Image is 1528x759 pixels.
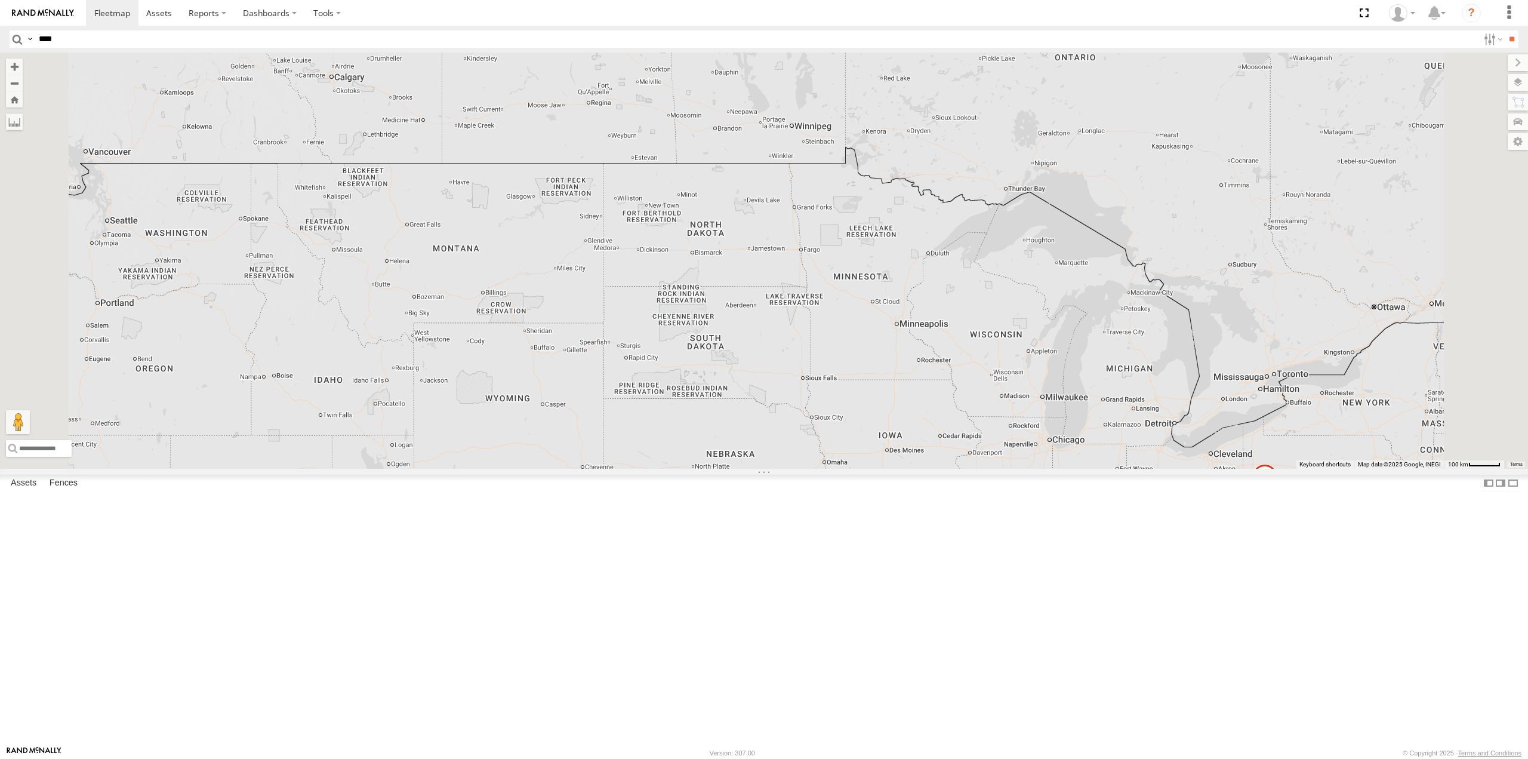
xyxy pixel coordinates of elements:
label: Assets [5,475,42,492]
button: Zoom in [6,59,23,75]
button: Drag Pegman onto the map to open Street View [6,410,30,434]
div: Version: 307.00 [710,749,755,757]
label: Map Settings [1508,133,1528,150]
a: Terms (opens in new tab) [1510,462,1523,466]
label: Dock Summary Table to the Right [1495,475,1507,492]
button: Keyboard shortcuts [1299,460,1351,469]
span: 100 km [1448,461,1468,468]
div: © Copyright 2025 - [1403,749,1521,757]
a: Visit our Website [7,747,61,759]
div: Dispatch [1385,4,1419,22]
label: Search Filter Options [1479,30,1505,48]
label: Fences [44,475,84,492]
a: Terms and Conditions [1458,749,1521,757]
label: Search Query [25,30,35,48]
button: Zoom Home [6,91,23,107]
button: Zoom out [6,75,23,91]
span: Map data ©2025 Google, INEGI [1358,461,1441,468]
img: rand-logo.svg [12,9,74,17]
label: Hide Summary Table [1507,475,1519,492]
i: ? [1462,4,1481,23]
label: Measure [6,113,23,130]
button: Map Scale: 100 km per 50 pixels [1444,460,1504,469]
label: Dock Summary Table to the Left [1483,475,1495,492]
